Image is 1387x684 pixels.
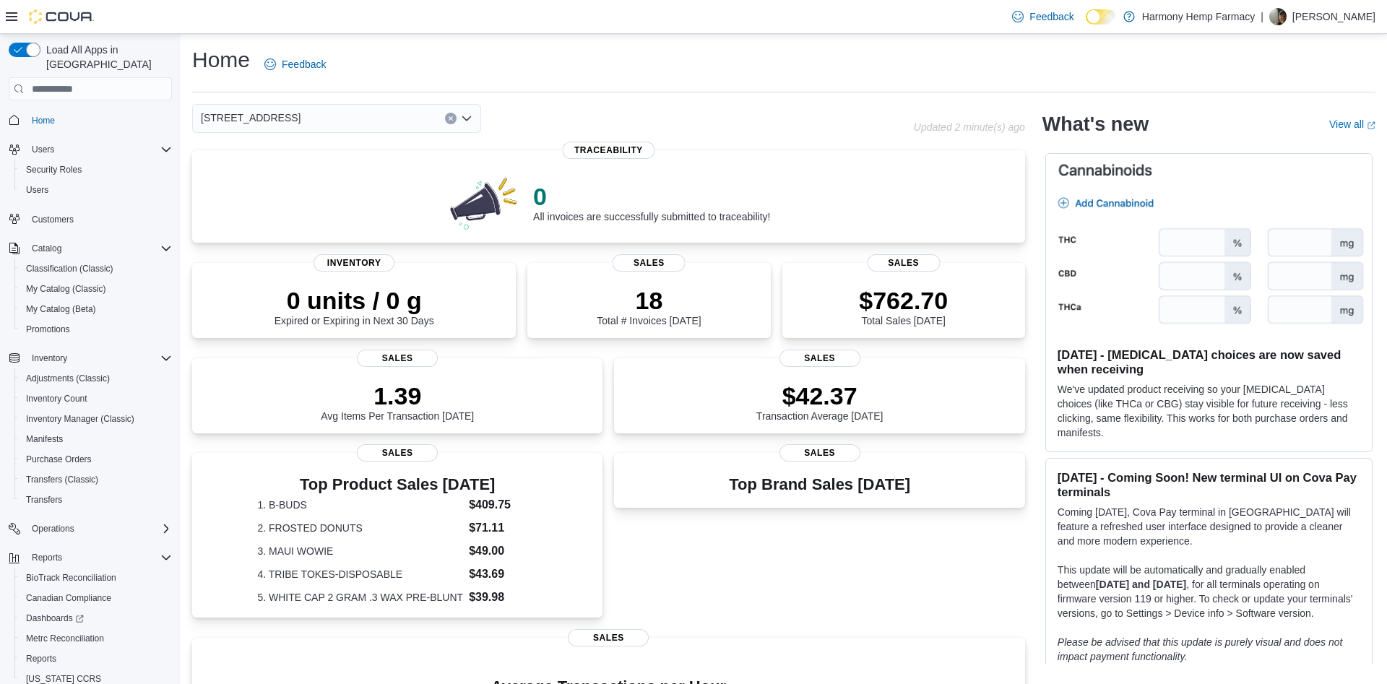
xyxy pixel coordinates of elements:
div: All invoices are successfully submitted to traceability! [533,182,770,222]
span: Customers [32,214,74,225]
dd: $409.75 [469,496,537,514]
button: Customers [3,209,178,230]
a: Security Roles [20,161,87,178]
span: Transfers (Classic) [26,474,98,485]
div: Expired or Expiring in Next 30 Days [275,286,434,326]
img: 0 [446,173,522,231]
button: Transfers (Classic) [14,469,178,490]
span: Metrc Reconciliation [26,633,104,644]
em: Please be advised that this update is purely visual and does not impact payment functionality. [1058,636,1343,662]
dd: $71.11 [469,519,537,537]
button: Reports [14,649,178,669]
button: Users [14,180,178,200]
button: Security Roles [14,160,178,180]
a: Home [26,112,61,129]
a: Inventory Manager (Classic) [20,410,140,428]
span: Dashboards [20,610,172,627]
a: Dashboards [14,608,178,628]
p: 0 [533,182,770,211]
span: BioTrack Reconciliation [20,569,172,586]
span: BioTrack Reconciliation [26,572,116,584]
a: Transfers (Classic) [20,471,104,488]
button: Canadian Compliance [14,588,178,608]
p: 0 units / 0 g [275,286,434,315]
img: Cova [29,9,94,24]
button: Users [26,141,60,158]
a: Inventory Count [20,390,93,407]
button: Operations [3,519,178,539]
p: Coming [DATE], Cova Pay terminal in [GEOGRAPHIC_DATA] will feature a refreshed user interface des... [1058,505,1360,548]
span: Load All Apps in [GEOGRAPHIC_DATA] [40,43,172,72]
button: Catalog [26,240,67,257]
span: Reports [26,653,56,664]
dd: $39.98 [469,589,537,606]
h3: [DATE] - [MEDICAL_DATA] choices are now saved when receiving [1058,347,1360,376]
span: Canadian Compliance [20,589,172,607]
span: Catalog [26,240,172,257]
span: Catalog [32,243,61,254]
span: Sales [357,350,438,367]
button: Manifests [14,429,178,449]
p: Updated 2 minute(s) ago [914,121,1025,133]
span: Adjustments (Classic) [26,373,110,384]
span: Sales [357,444,438,462]
span: Sales [779,350,860,367]
button: Adjustments (Classic) [14,368,178,389]
strong: [DATE] and [DATE] [1096,579,1186,590]
button: Clear input [445,113,457,124]
dt: 4. TRIBE TOKES-DISPOSABLE [257,567,463,581]
h3: Top Brand Sales [DATE] [729,476,910,493]
p: 18 [597,286,701,315]
span: Promotions [26,324,70,335]
span: Operations [26,520,172,537]
p: We've updated product receiving so your [MEDICAL_DATA] choices (like THCa or CBG) stay visible fo... [1058,382,1360,440]
span: Purchase Orders [26,454,92,465]
button: Purchase Orders [14,449,178,469]
button: Catalog [3,238,178,259]
span: Metrc Reconciliation [20,630,172,647]
span: Inventory [314,254,394,272]
a: Promotions [20,321,76,338]
button: Reports [3,547,178,568]
button: Transfers [14,490,178,510]
a: Metrc Reconciliation [20,630,110,647]
span: My Catalog (Beta) [20,300,172,318]
a: Feedback [1006,2,1079,31]
h3: Top Product Sales [DATE] [257,476,537,493]
a: My Catalog (Beta) [20,300,102,318]
p: This update will be automatically and gradually enabled between , for all terminals operating on ... [1058,563,1360,620]
a: Customers [26,211,79,228]
a: Feedback [259,50,332,79]
p: Harmony Hemp Farmacy [1142,8,1255,25]
div: Total # Invoices [DATE] [597,286,701,326]
p: $762.70 [859,286,948,315]
span: Manifests [26,433,63,445]
span: Reports [20,650,172,667]
span: Sales [867,254,940,272]
span: Feedback [1029,9,1073,24]
span: Classification (Classic) [26,263,113,274]
button: Inventory Count [14,389,178,409]
a: Adjustments (Classic) [20,370,116,387]
a: Transfers [20,491,68,508]
span: Canadian Compliance [26,592,111,604]
dt: 3. MAUI WOWIE [257,544,463,558]
a: My Catalog (Classic) [20,280,112,298]
button: Operations [26,520,80,537]
h2: What's new [1042,113,1149,136]
span: Home [32,115,55,126]
svg: External link [1367,121,1375,130]
button: My Catalog (Beta) [14,299,178,319]
span: Home [26,111,172,129]
a: BioTrack Reconciliation [20,569,122,586]
button: Inventory [26,350,73,367]
dd: $43.69 [469,566,537,583]
div: Tommy Ward [1269,8,1287,25]
span: Security Roles [26,164,82,176]
span: Reports [32,552,62,563]
span: Inventory Manager (Classic) [26,413,134,425]
span: Classification (Classic) [20,260,172,277]
button: BioTrack Reconciliation [14,568,178,588]
span: Inventory [26,350,172,367]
